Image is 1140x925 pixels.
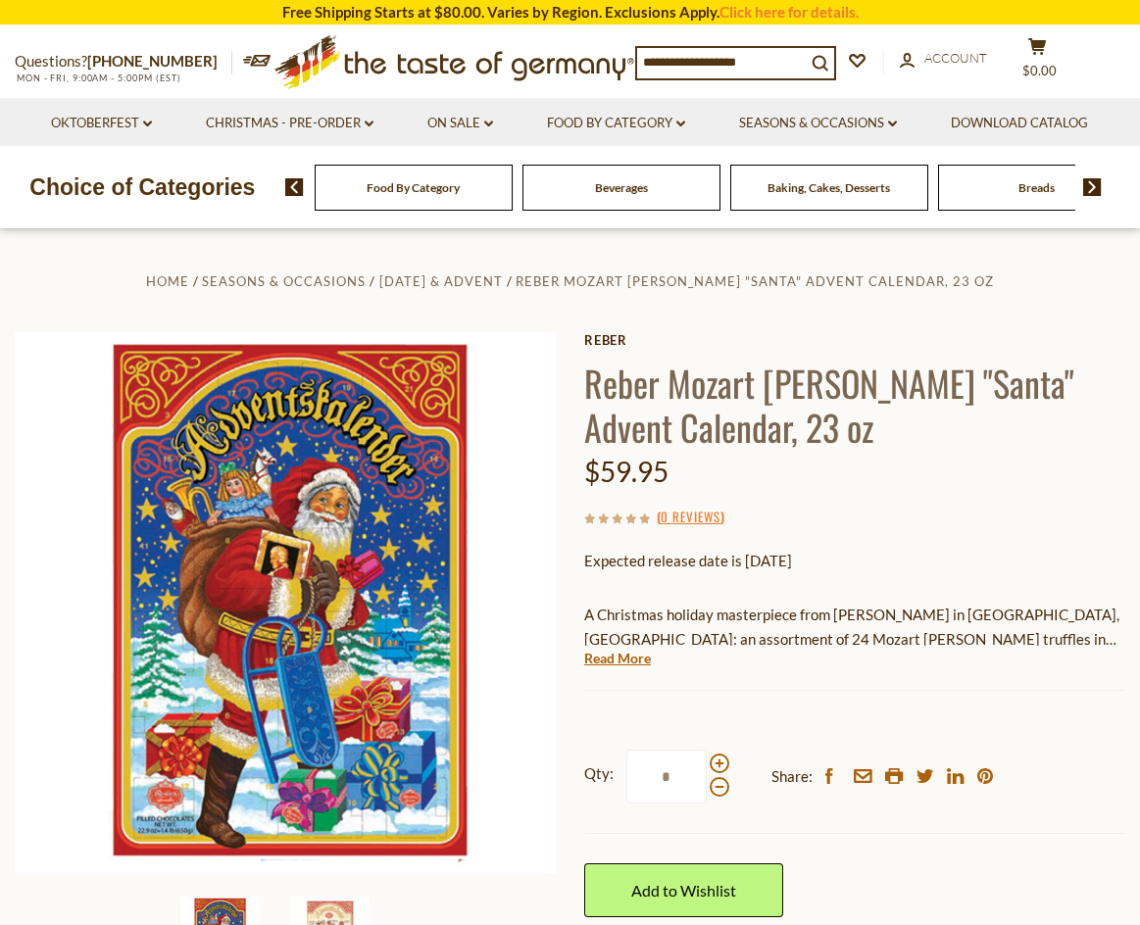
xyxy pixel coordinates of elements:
a: [DATE] & Advent [379,273,503,289]
a: Food By Category [367,180,460,195]
span: Share: [771,764,813,789]
button: $0.00 [1008,37,1066,86]
a: Beverages [595,180,648,195]
strong: Qty: [584,761,614,786]
p: A Christmas holiday masterpiece from [PERSON_NAME] in [GEOGRAPHIC_DATA], [GEOGRAPHIC_DATA]: an as... [584,603,1125,652]
a: Download Catalog [951,113,1088,134]
a: [PHONE_NUMBER] [87,52,218,70]
img: Reber Santa Advent Calendar (front) [15,332,557,874]
a: Seasons & Occasions [739,113,897,134]
span: $59.95 [584,455,669,488]
a: Oktoberfest [51,113,152,134]
span: Account [924,50,987,66]
a: Christmas - PRE-ORDER [206,113,373,134]
a: Read More [584,649,651,668]
a: Add to Wishlist [584,863,783,917]
a: Account [900,48,987,70]
span: ( ) [657,507,724,526]
p: Expected release date is [DATE] [584,549,1125,573]
a: Reber [584,332,1125,348]
a: Home [146,273,189,289]
img: previous arrow [285,178,304,196]
a: Click here for details. [719,3,859,21]
h1: Reber Mozart [PERSON_NAME] "Santa" Advent Calendar, 23 oz [584,361,1125,449]
span: MON - FRI, 9:00AM - 5:00PM (EST) [15,73,181,83]
a: Reber Mozart [PERSON_NAME] "Santa" Advent Calendar, 23 oz [516,273,994,289]
a: 0 Reviews [661,507,720,528]
input: Qty: [626,750,707,803]
a: On Sale [427,113,493,134]
p: Questions? [15,49,232,74]
img: next arrow [1083,178,1102,196]
span: $0.00 [1022,63,1057,78]
a: Breads [1018,180,1055,195]
a: Baking, Cakes, Desserts [768,180,890,195]
a: Food By Category [547,113,685,134]
a: Seasons & Occasions [202,273,366,289]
